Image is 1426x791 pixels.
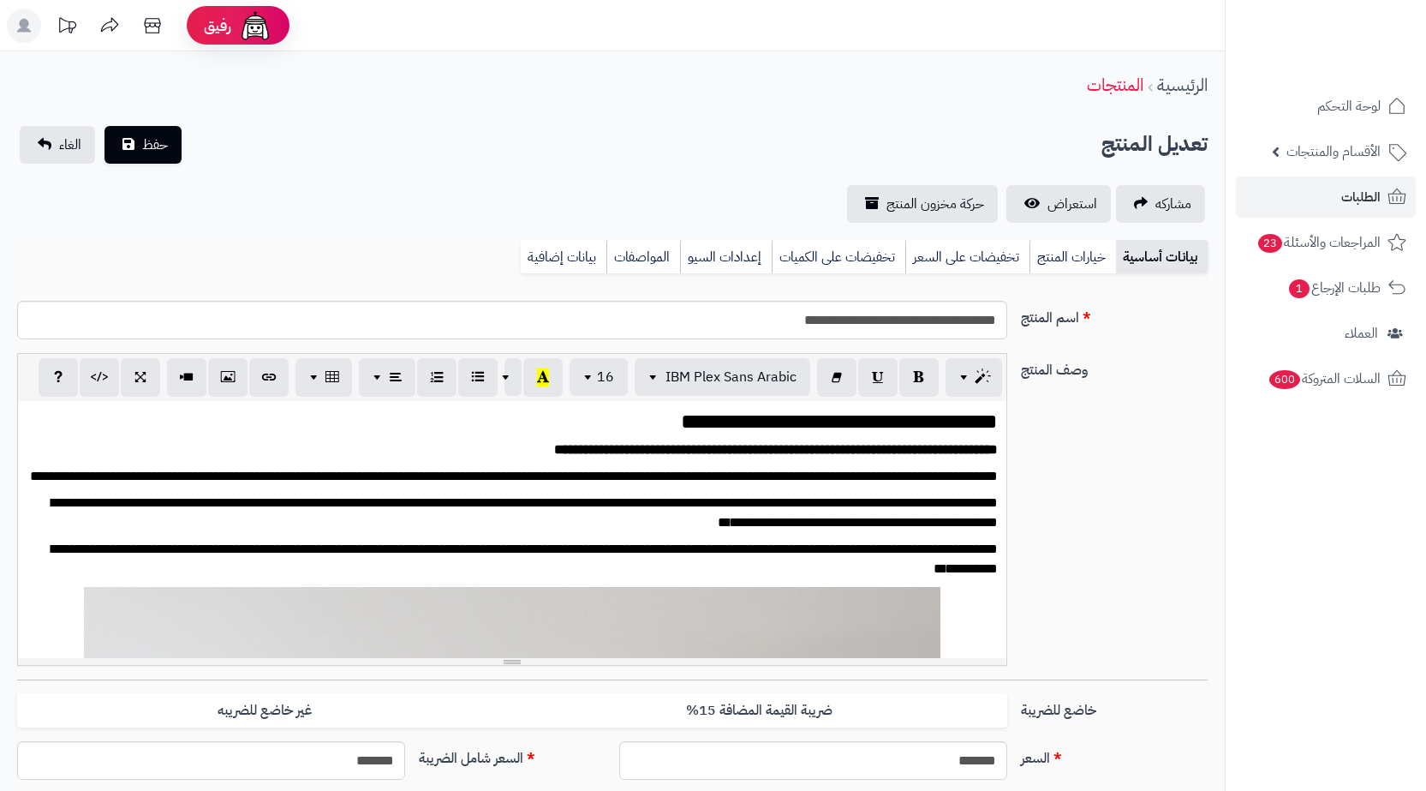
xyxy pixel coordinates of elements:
[635,358,810,396] button: IBM Plex Sans Arabic
[1256,231,1381,255] span: المراجعات والأسئلة
[665,367,797,387] span: IBM Plex Sans Arabic
[1155,194,1191,214] span: مشاركه
[1236,267,1416,309] a: طلبات الإرجاع1
[1236,313,1416,354] a: العملاء
[1116,240,1208,274] a: بيانات أساسية
[1236,86,1416,127] a: لوحة التحكم
[1047,194,1097,214] span: استعراض
[1087,72,1143,98] a: المنتجات
[1345,321,1378,345] span: العملاء
[1317,94,1381,118] span: لوحة التحكم
[17,693,512,728] label: غير خاضع للضريبه
[1014,693,1214,721] label: خاضع للضريبة
[59,135,81,155] span: الغاء
[1268,367,1381,391] span: السلات المتروكة
[597,367,614,387] span: 16
[1236,358,1416,399] a: السلات المتروكة600
[680,240,772,274] a: إعدادات السيو
[1287,276,1381,300] span: طلبات الإرجاع
[204,15,231,36] span: رفيق
[521,240,606,274] a: بيانات إضافية
[45,9,88,47] a: تحديثات المنصة
[1014,301,1214,328] label: اسم المنتج
[1101,127,1208,162] h2: تعديل المنتج
[412,741,612,769] label: السعر شامل الضريبة
[1014,741,1214,769] label: السعر
[238,9,272,43] img: ai-face.png
[1029,240,1116,274] a: خيارات المنتج
[512,693,1007,728] label: ضريبة القيمة المضافة 15%
[1157,72,1208,98] a: الرئيسية
[1258,234,1282,253] span: 23
[772,240,905,274] a: تخفيضات على الكميات
[1286,140,1381,164] span: الأقسام والمنتجات
[570,358,628,396] button: 16
[142,135,168,155] span: حفظ
[20,126,95,164] a: الغاء
[1269,370,1300,389] span: 600
[1289,279,1310,298] span: 1
[104,126,182,164] button: حفظ
[905,240,1029,274] a: تخفيضات على السعر
[1116,185,1205,223] a: مشاركه
[847,185,998,223] a: حركة مخزون المنتج
[606,240,680,274] a: المواصفات
[1236,222,1416,263] a: المراجعات والأسئلة23
[1341,185,1381,209] span: الطلبات
[1014,353,1214,381] label: وصف المنتج
[1310,46,1410,82] img: logo-2.png
[886,194,984,214] span: حركة مخزون المنتج
[1006,185,1111,223] a: استعراض
[1236,177,1416,218] a: الطلبات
